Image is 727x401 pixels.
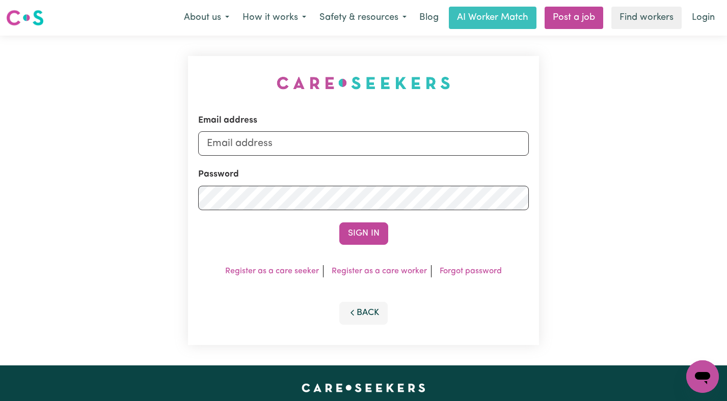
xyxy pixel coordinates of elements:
[6,9,44,27] img: Careseekers logo
[339,302,388,324] button: Back
[332,267,427,275] a: Register as a care worker
[686,360,719,393] iframe: Button to launch messaging window
[302,384,425,392] a: Careseekers home page
[6,6,44,30] a: Careseekers logo
[449,7,536,29] a: AI Worker Match
[545,7,603,29] a: Post a job
[313,7,413,28] button: Safety & resources
[413,7,445,29] a: Blog
[339,222,388,245] button: Sign In
[198,114,257,127] label: Email address
[225,267,319,275] a: Register as a care seeker
[198,168,239,181] label: Password
[611,7,682,29] a: Find workers
[236,7,313,28] button: How it works
[198,131,529,156] input: Email address
[686,7,721,29] a: Login
[177,7,236,28] button: About us
[440,267,502,275] a: Forgot password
